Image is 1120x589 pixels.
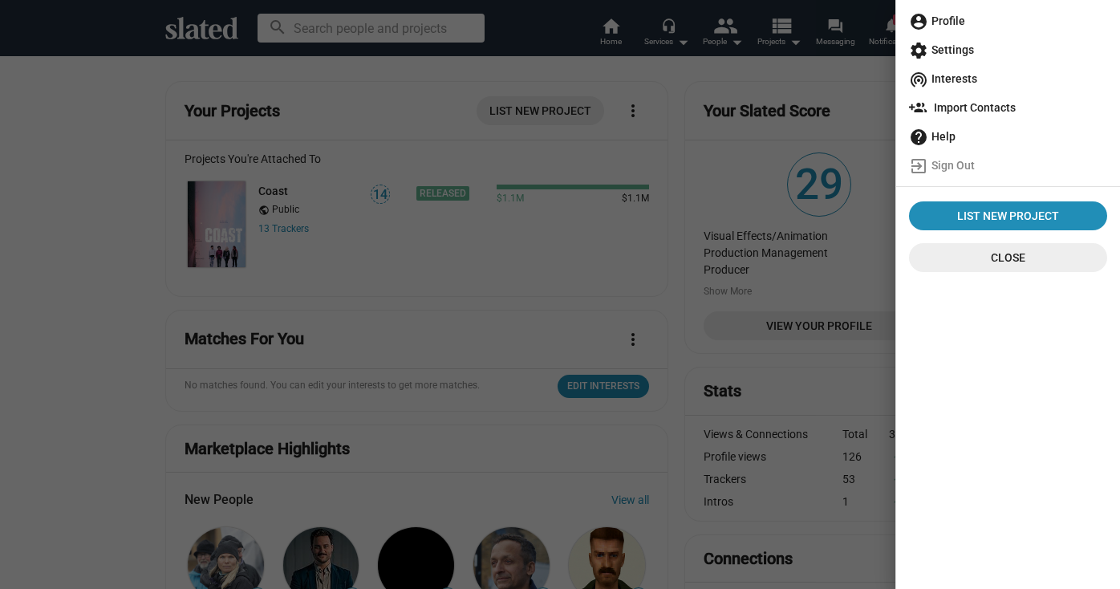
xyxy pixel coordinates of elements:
span: List New Project [915,201,1101,230]
a: Sign Out [903,151,1114,180]
mat-icon: help [909,128,928,147]
a: Import Contacts [903,93,1114,122]
a: Help [903,122,1114,151]
span: Settings [909,35,1107,64]
mat-icon: exit_to_app [909,156,928,176]
a: Profile [903,6,1114,35]
a: List New Project [909,201,1107,230]
a: Settings [903,35,1114,64]
span: Interests [909,64,1107,93]
a: Interests [903,64,1114,93]
mat-icon: settings [909,41,928,60]
span: Sign Out [909,151,1107,180]
span: Profile [909,6,1107,35]
mat-icon: wifi_tethering [909,70,928,89]
button: Close [909,243,1107,272]
span: Close [922,243,1094,272]
span: Import Contacts [909,93,1107,122]
span: Help [909,122,1107,151]
mat-icon: account_circle [909,12,928,31]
